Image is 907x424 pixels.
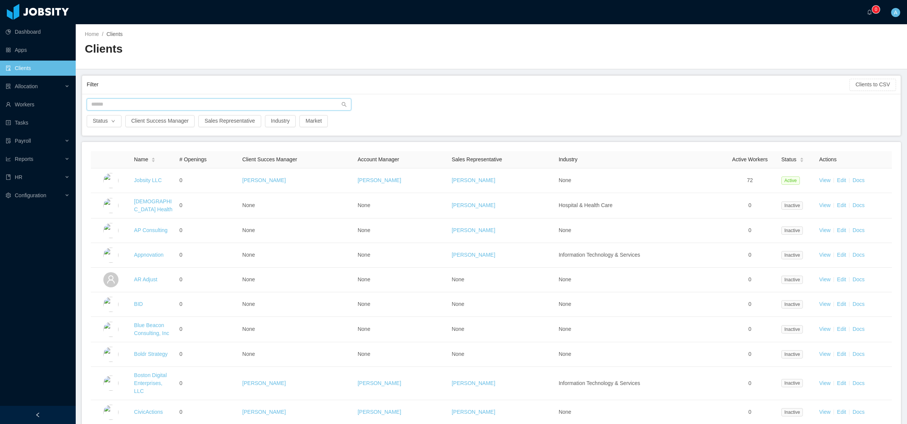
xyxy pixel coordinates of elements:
[837,177,846,183] a: Edit
[102,31,103,37] span: /
[87,78,849,92] div: Filter
[452,177,495,183] a: [PERSON_NAME]
[559,301,571,307] span: None
[176,243,239,268] td: 0
[559,156,578,162] span: Industry
[151,159,156,162] i: icon: caret-down
[819,156,837,162] span: Actions
[819,202,831,208] a: View
[452,227,495,233] a: [PERSON_NAME]
[559,326,571,332] span: None
[852,326,865,332] a: Docs
[819,326,831,332] a: View
[837,380,846,386] a: Edit
[852,380,865,386] a: Docs
[242,202,255,208] span: None
[103,198,118,213] img: 6a8e90c0-fa44-11e7-aaa7-9da49113f530_5a5d50e77f870-400w.png
[452,351,464,357] span: None
[781,408,803,416] span: Inactive
[6,84,11,89] i: icon: solution
[837,301,846,307] a: Edit
[452,301,464,307] span: None
[103,347,118,362] img: 6a9a9300-fa44-11e7-85a6-757826c614fb_5acd233e7abdd-400w.jpeg
[358,156,399,162] span: Account Manager
[781,325,803,334] span: Inactive
[781,201,803,210] span: Inactive
[722,292,778,317] td: 0
[6,24,70,39] a: icon: pie-chartDashboard
[452,276,464,282] span: None
[242,380,286,386] a: [PERSON_NAME]
[176,218,239,243] td: 0
[134,351,168,357] a: Boldr Strategy
[358,301,370,307] span: None
[6,175,11,180] i: icon: book
[198,115,261,127] button: Sales Representative
[722,367,778,400] td: 0
[894,8,897,17] span: A
[134,252,164,258] a: Appnovation
[781,300,803,309] span: Inactive
[6,97,70,112] a: icon: userWorkers
[837,202,846,208] a: Edit
[242,252,255,258] span: None
[852,177,865,183] a: Docs
[103,322,118,337] img: 6a99a840-fa44-11e7-acf7-a12beca8be8a_5a5d51fe797d3-400w.png
[799,156,804,159] i: icon: caret-up
[134,322,169,336] a: Blue Beacon Consulting, Inc
[559,409,571,415] span: None
[106,31,123,37] span: Clients
[819,276,831,282] a: View
[837,409,846,415] a: Edit
[341,102,347,107] i: icon: search
[722,342,778,367] td: 0
[852,276,865,282] a: Docs
[242,177,286,183] a: [PERSON_NAME]
[559,202,612,208] span: Hospital & Health Care
[299,115,328,127] button: Market
[242,301,255,307] span: None
[732,156,768,162] span: Active Workers
[242,326,255,332] span: None
[819,380,831,386] a: View
[134,276,157,282] a: AR Adjust
[452,156,502,162] span: Sales Representative
[134,409,163,415] a: CivicActions
[837,326,846,332] a: Edit
[837,252,846,258] a: Edit
[85,31,99,37] a: Home
[781,176,800,185] span: Active
[15,192,46,198] span: Configuration
[722,268,778,292] td: 0
[179,156,207,162] span: # Openings
[852,409,865,415] a: Docs
[134,227,167,233] a: AP Consulting
[852,227,865,233] a: Docs
[781,251,803,259] span: Inactive
[781,350,803,359] span: Inactive
[103,376,118,391] img: 6a9b93c0-fa44-11e7-a0ff-e192332886ff_64d117bc70140-400w.png
[6,193,11,198] i: icon: setting
[799,156,804,162] div: Sort
[837,227,846,233] a: Edit
[852,301,865,307] a: Docs
[819,351,831,357] a: View
[15,156,33,162] span: Reports
[781,276,803,284] span: Inactive
[151,156,156,162] div: Sort
[134,198,172,212] a: [DEMOGRAPHIC_DATA] Health
[242,156,297,162] span: Client Succes Manager
[106,275,115,284] i: icon: user
[151,156,156,159] i: icon: caret-up
[15,138,31,144] span: Payroll
[358,380,401,386] a: [PERSON_NAME]
[103,223,118,238] img: 6a95fc60-fa44-11e7-a61b-55864beb7c96_5a5d513336692-400w.png
[15,83,38,89] span: Allocation
[176,268,239,292] td: 0
[85,41,491,57] h2: Clients
[872,6,880,13] sup: 0
[781,156,796,164] span: Status
[358,227,370,233] span: None
[852,351,865,357] a: Docs
[819,409,831,415] a: View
